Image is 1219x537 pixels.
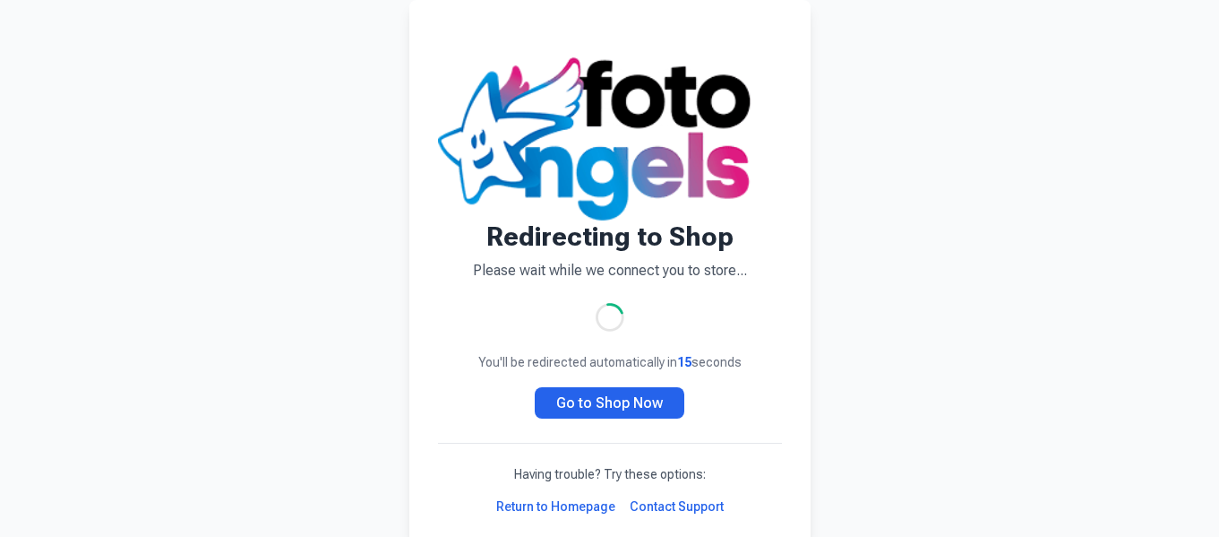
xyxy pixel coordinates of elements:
span: 15 [677,355,691,369]
a: Contact Support [630,498,724,515]
p: Having trouble? Try these options: [438,465,782,483]
h1: Redirecting to Shop [438,221,782,253]
a: Return to Homepage [496,498,615,515]
a: Go to Shop Now [535,387,684,419]
p: Please wait while we connect you to store... [438,260,782,281]
p: You'll be redirected automatically in seconds [438,353,782,371]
